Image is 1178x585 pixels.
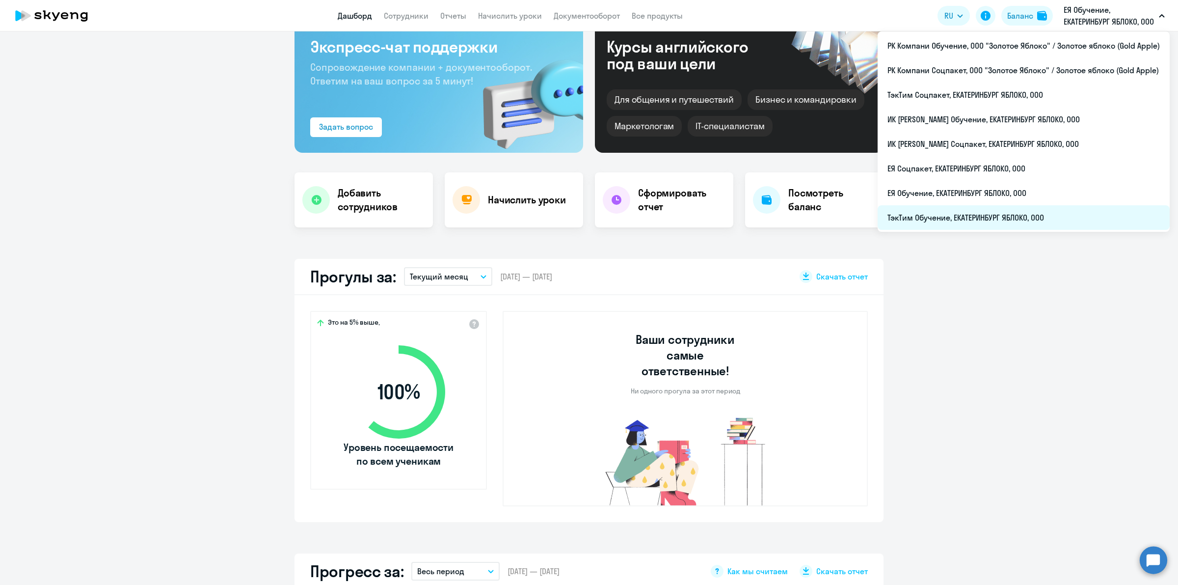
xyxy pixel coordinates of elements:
[469,42,583,153] img: bg-img
[632,11,683,21] a: Все продукты
[338,186,425,214] h4: Добавить сотрудников
[417,565,464,577] p: Весь период
[310,267,396,286] h2: Прогулы за:
[607,116,682,137] div: Маркетологам
[622,332,749,379] h3: Ваши сотрудники самые ответственные!
[607,38,775,72] div: Курсы английского под ваши цели
[788,186,876,214] h4: Посмотреть баланс
[1059,4,1170,28] button: ЕЯ Обучение, ЕКАТЕРИНБУРГ ЯБЛОКО, ООО
[508,566,560,577] span: [DATE] — [DATE]
[944,10,953,22] span: RU
[342,441,455,468] span: Уровень посещаемости по всем ученикам
[410,271,468,282] p: Текущий месяц
[310,117,382,137] button: Задать вопрос
[310,61,532,87] span: Сопровождение компании + документооборот. Ответим на ваш вопрос за 5 минут!
[878,31,1170,232] ul: RU
[554,11,620,21] a: Документооборот
[1001,6,1053,26] button: Балансbalance
[1037,11,1047,21] img: balance
[338,11,372,21] a: Дашборд
[404,267,492,286] button: Текущий месяц
[937,6,970,26] button: RU
[440,11,466,21] a: Отчеты
[328,318,380,330] span: Это на 5% выше,
[727,566,788,577] span: Как мы считаем
[748,89,864,110] div: Бизнес и командировки
[319,121,373,133] div: Задать вопрос
[1064,4,1155,28] p: ЕЯ Обучение, ЕКАТЕРИНБУРГ ЯБЛОКО, ООО
[488,193,566,207] h4: Начислить уроки
[411,562,500,581] button: Весь период
[310,37,567,56] h3: Экспресс-чат поддержки
[607,89,742,110] div: Для общения и путешествий
[816,566,868,577] span: Скачать отчет
[688,116,772,137] div: IT-специалистам
[384,11,428,21] a: Сотрудники
[310,561,403,581] h2: Прогресс за:
[631,387,740,395] p: Ни одного прогула за этот период
[587,415,784,505] img: no-truants
[638,186,725,214] h4: Сформировать отчет
[500,271,552,282] span: [DATE] — [DATE]
[816,271,868,282] span: Скачать отчет
[342,380,455,404] span: 100 %
[478,11,542,21] a: Начислить уроки
[1007,10,1033,22] div: Баланс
